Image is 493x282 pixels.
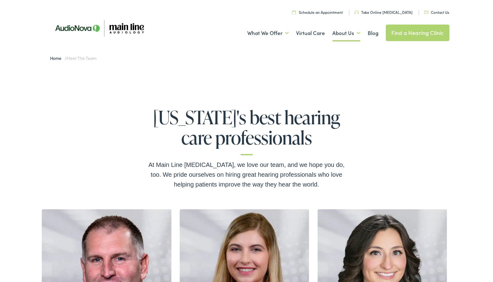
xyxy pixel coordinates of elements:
img: utility icon [292,10,296,14]
span: Meet the Team [66,55,96,61]
a: About Us [332,22,360,44]
span: / [50,55,96,61]
a: Schedule an Appointment [292,10,343,15]
a: Blog [368,22,378,44]
img: utility icon [354,10,359,14]
a: Take Online [MEDICAL_DATA] [354,10,413,15]
a: Virtual Care [296,22,325,44]
a: Find a Hearing Clinic [386,25,449,41]
div: At Main Line [MEDICAL_DATA], we love our team, and we hope you do, too. We pride ourselves on hir... [148,160,345,189]
a: Contact Us [424,10,449,15]
h1: [US_STATE]'s best hearing care professionals [148,107,345,155]
a: What We Offer [247,22,289,44]
img: utility icon [424,11,428,14]
a: Home [50,55,65,61]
